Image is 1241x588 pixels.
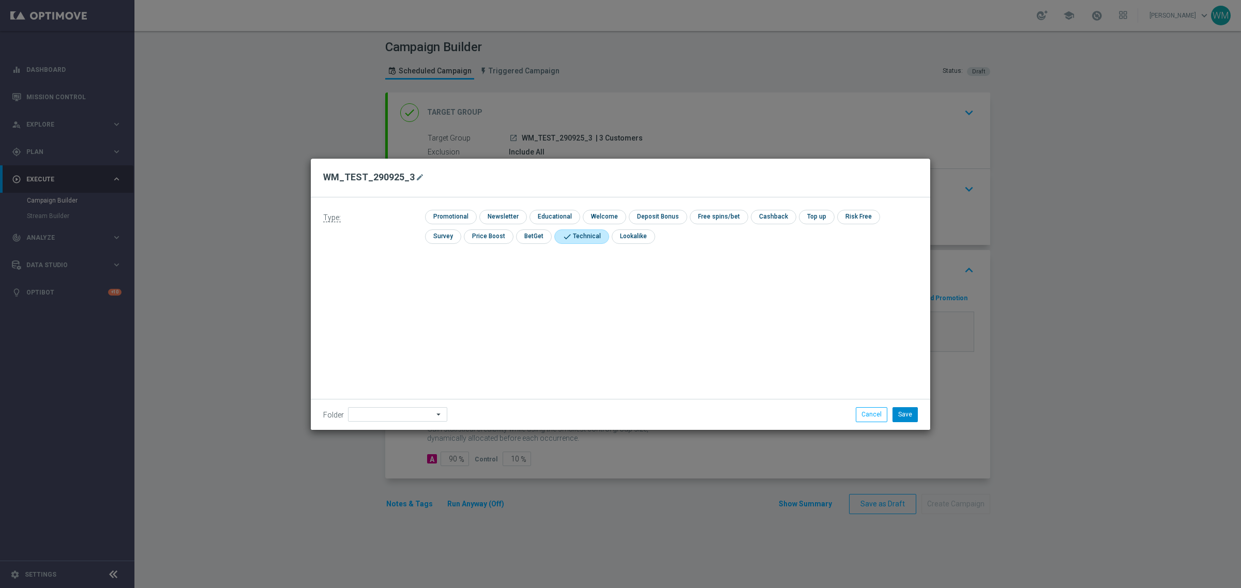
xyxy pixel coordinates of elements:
[323,411,344,420] label: Folder
[434,408,444,421] i: arrow_drop_down
[323,213,341,222] span: Type:
[323,171,415,183] h2: WM_TEST_290925_3
[892,407,918,422] button: Save
[856,407,887,422] button: Cancel
[416,173,424,181] i: mode_edit
[415,171,428,183] button: mode_edit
